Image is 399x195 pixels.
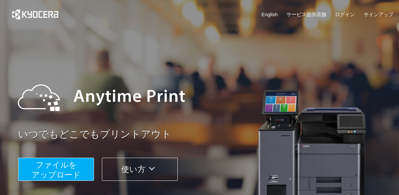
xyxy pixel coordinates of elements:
button: 使い方 [102,158,178,181]
a: サービス提供店舗 [287,11,326,18]
span: ファイルを ​​アップロード [32,160,81,179]
a: English [261,11,278,18]
a: いつでもどこでもプリントアウト [18,127,397,142]
a: サインアップ [364,11,393,18]
a: ログイン [335,11,355,18]
button: ファイルを​​アップロード [18,158,94,181]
